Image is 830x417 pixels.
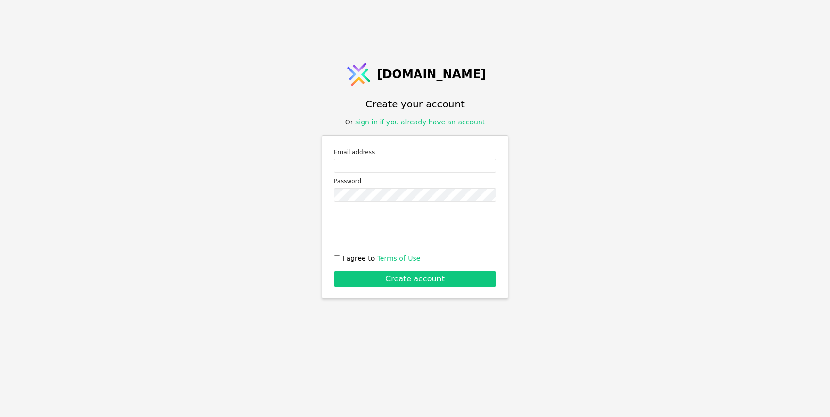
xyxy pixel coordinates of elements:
[334,176,496,186] label: Password
[341,209,489,247] iframe: reCAPTCHA
[365,97,465,111] h1: Create your account
[344,60,486,89] a: [DOMAIN_NAME]
[355,118,485,126] a: sign in if you already have an account
[377,254,421,262] a: Terms of Use
[334,255,340,261] input: I agree to Terms of Use
[377,66,486,83] span: [DOMAIN_NAME]
[334,271,496,287] button: Create account
[345,117,485,127] div: Or
[342,253,420,263] span: I agree to
[334,188,496,202] input: Password
[334,147,496,157] label: Email address
[334,159,496,173] input: Email address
